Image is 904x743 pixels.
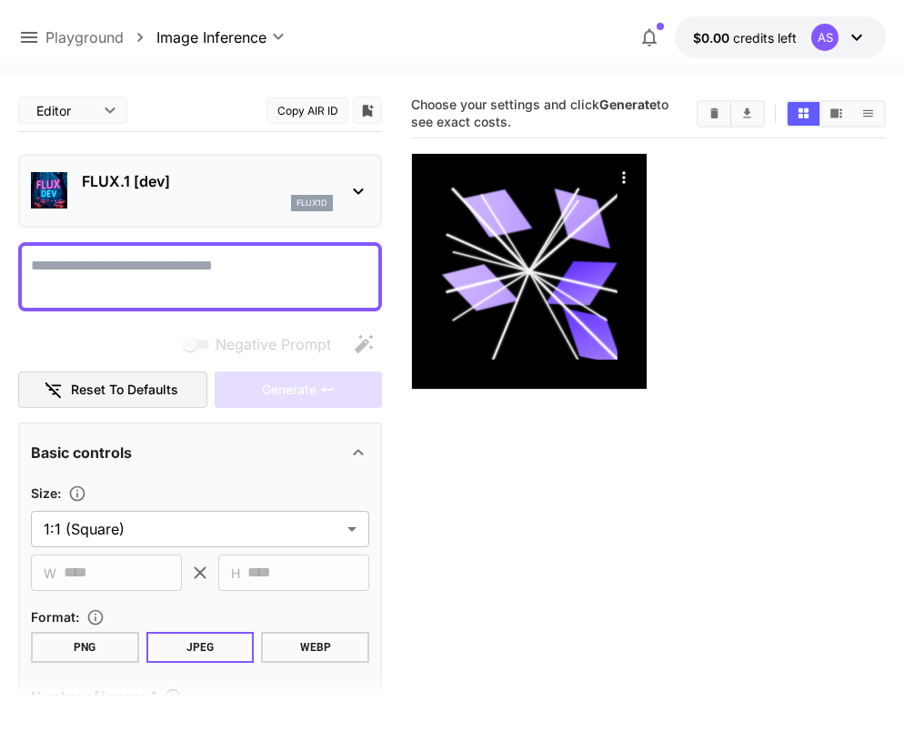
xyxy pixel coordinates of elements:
button: PNG [31,632,139,663]
span: W [44,563,56,584]
span: Editor [36,101,93,120]
button: Choose the file format for the output image. [79,608,112,626]
button: WEBP [261,632,369,663]
div: Show media in grid viewShow media in video viewShow media in list view [786,100,886,127]
p: FLUX.1 [dev] [82,170,333,192]
div: FLUX.1 [dev]flux1d [31,163,369,219]
span: Choose your settings and click to see exact costs. [411,97,668,129]
button: JPEG [146,632,255,663]
button: Show media in list view [852,102,884,126]
span: Negative Prompt [216,333,331,355]
button: Reset to defaults [18,371,207,409]
nav: breadcrumb [45,26,156,48]
span: Image Inference [156,26,266,48]
div: Clear AllDownload All [697,100,765,127]
a: Playground [45,26,124,48]
button: $0.00AS [675,16,886,58]
span: Size : [31,485,61,501]
iframe: Chat Widget [813,656,904,743]
span: $0.00 [693,30,733,46]
button: Download All [731,102,763,126]
p: Basic controls [31,442,132,463]
button: Add to library [359,99,376,121]
div: AS [811,24,839,51]
p: flux1d [296,197,327,209]
div: Basic controls [31,431,369,474]
span: credits left [733,30,797,46]
div: Actions [609,163,637,190]
span: H [231,563,240,584]
button: Show media in grid view [788,102,819,126]
button: Clear All [698,102,730,126]
div: $0.00 [693,28,797,47]
span: Format : [31,609,79,625]
b: Generate [599,97,657,112]
button: Show media in video view [820,102,852,126]
span: 1:1 (Square) [44,518,340,540]
button: Copy AIR ID [266,97,348,124]
span: Negative prompts are not compatible with the selected model. [179,332,346,355]
button: Adjust the dimensions of the generated image by specifying its width and height in pixels, or sel... [61,484,94,503]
